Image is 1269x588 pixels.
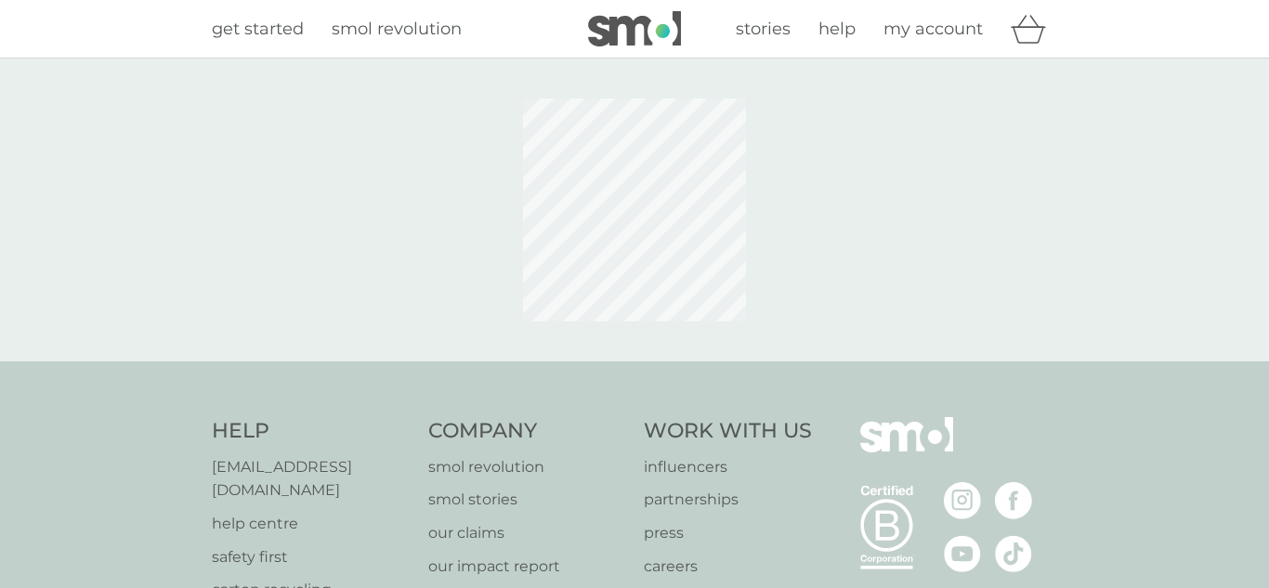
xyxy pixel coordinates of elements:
a: press [644,521,812,545]
h4: Help [212,417,410,446]
a: [EMAIL_ADDRESS][DOMAIN_NAME] [212,455,410,503]
a: smol revolution [332,16,462,43]
a: careers [644,555,812,579]
img: visit the smol Instagram page [944,482,981,519]
h4: Company [428,417,626,446]
a: safety first [212,545,410,569]
a: help centre [212,512,410,536]
a: influencers [644,455,812,479]
img: visit the smol Youtube page [944,535,981,572]
span: my account [883,19,983,39]
span: get started [212,19,304,39]
span: help [818,19,856,39]
div: basket [1011,10,1057,47]
a: smol stories [428,488,626,512]
span: smol revolution [332,19,462,39]
h4: Work With Us [644,417,812,446]
a: my account [883,16,983,43]
a: our impact report [428,555,626,579]
img: smol [860,417,953,480]
a: partnerships [644,488,812,512]
a: our claims [428,521,626,545]
span: stories [736,19,791,39]
img: visit the smol Facebook page [995,482,1032,519]
img: smol [588,11,681,46]
img: visit the smol Tiktok page [995,535,1032,572]
a: get started [212,16,304,43]
a: stories [736,16,791,43]
a: help [818,16,856,43]
a: smol revolution [428,455,626,479]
